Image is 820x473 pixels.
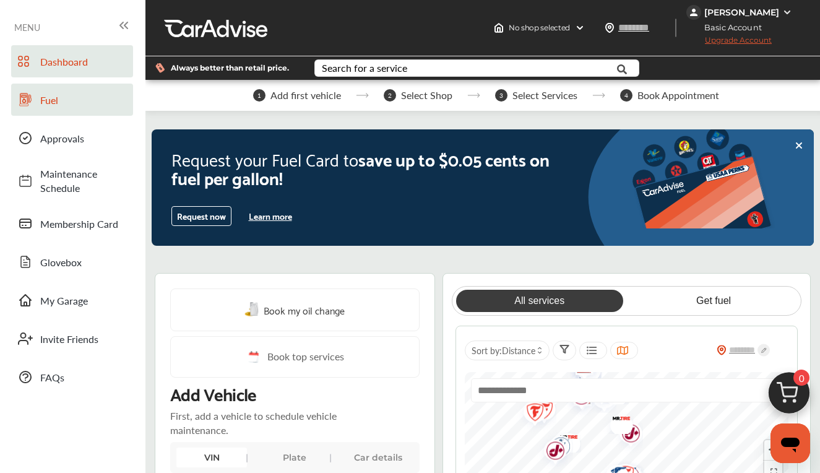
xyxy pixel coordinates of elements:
[675,19,676,37] img: header-divider.bc55588e.svg
[605,23,615,33] img: location_vector.a44bc228.svg
[11,361,133,393] a: FAQs
[548,427,579,453] div: Map marker
[494,23,504,33] img: header-home-logo.8d720a4f.svg
[540,428,573,467] img: logo-get-spiffy.png
[540,428,571,467] div: Map marker
[704,7,779,18] div: [PERSON_NAME]
[561,378,593,417] img: logo-jiffylube.png
[686,35,772,51] span: Upgrade Account
[514,394,545,433] div: Map marker
[688,21,771,34] span: Basic Account
[575,23,585,33] img: header-down-arrow.9dd2ce7d.svg
[171,206,231,226] button: Request now
[244,302,345,318] a: Book my oil change
[170,409,345,437] p: First, add a vehicle to schedule vehicle maintenance.
[766,443,779,457] img: recenter.ce011a49.svg
[11,323,133,355] a: Invite Friends
[637,90,719,101] span: Book Appointment
[176,448,247,467] div: VIN
[171,144,358,173] span: Request your Fuel Card to
[40,255,127,269] span: Glovebox
[401,90,452,101] span: Select Shop
[40,332,127,346] span: Invite Friends
[770,423,810,463] iframe: Button to launch messaging window
[601,408,634,434] img: logo-mrtire.png
[40,167,127,195] span: Maintenance Schedule
[630,290,797,312] a: Get fuel
[717,345,727,355] img: location_vector_orange.38f05af8.svg
[270,90,341,101] span: Add first vehicle
[535,433,566,472] div: Map marker
[562,379,595,418] img: logo-valvoline.png
[170,383,256,404] p: Add Vehicle
[793,370,809,386] span: 0
[384,89,396,102] span: 2
[512,90,577,101] span: Select Services
[40,131,127,145] span: Approvals
[495,89,507,102] span: 3
[14,22,40,32] span: MENU
[11,207,133,240] a: Membership Card
[322,63,407,73] div: Search for a service
[456,290,623,312] a: All services
[584,381,616,413] img: Midas+Logo_RGB.png
[514,394,547,433] img: logo-firestone.png
[155,63,165,73] img: dollor_label_vector.a70140d1.svg
[356,93,369,98] img: stepper-arrow.e24c07c6.svg
[253,89,265,102] span: 1
[502,344,535,357] span: Distance
[245,349,261,365] img: cal_icon.0803b883.svg
[535,433,568,472] img: logo-jiffylube.png
[759,367,819,426] img: cart_icon.3d0951e8.svg
[11,246,133,278] a: Glovebox
[40,54,127,69] span: Dashboard
[171,64,289,72] span: Always better than retail price.
[782,7,792,17] img: WGsFRI8htEPBVLJbROoPRyZpYNWhNONpIPPETTm6eUC0GeLEiAAAAAElFTkSuQmCC
[610,415,643,454] img: logo-jiffylube.png
[524,392,555,431] div: Map marker
[467,93,480,98] img: stepper-arrow.e24c07c6.svg
[686,5,701,20] img: jVpblrzwTbfkPYzPPzSLxeg0AAAAASUVORK5CYII=
[11,122,133,154] a: Approvals
[524,392,556,431] img: logo-firestone.png
[11,284,133,316] a: My Garage
[561,378,592,417] div: Map marker
[171,144,550,192] span: save up to $0.05 cents on fuel per gallon!
[244,207,297,225] button: Learn more
[548,427,581,453] img: logo-mrtire.png
[601,408,632,434] div: Map marker
[620,89,632,102] span: 4
[11,84,133,116] a: Fuel
[11,160,133,201] a: Maintenance Schedule
[610,415,641,454] div: Map marker
[244,302,261,318] img: oil-change.e5047c97.svg
[267,349,344,365] span: Book top services
[170,336,420,378] a: Book top services
[11,45,133,77] a: Dashboard
[40,293,127,308] span: My Garage
[264,302,345,318] span: Book my oil change
[509,23,570,33] span: No shop selected
[40,217,127,231] span: Membership Card
[40,93,127,107] span: Fuel
[592,93,605,98] img: stepper-arrow.e24c07c6.svg
[343,448,413,467] div: Car details
[562,379,593,418] div: Map marker
[259,448,330,467] div: Plate
[40,370,127,384] span: FAQs
[472,344,535,357] span: Sort by :
[584,381,615,413] div: Map marker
